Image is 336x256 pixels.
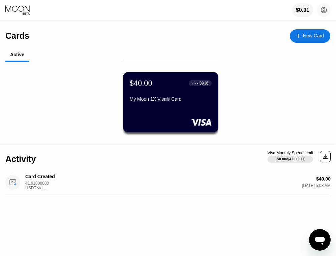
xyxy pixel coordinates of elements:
div: $40.00 [130,79,152,88]
div: My Moon 1X Visa® Card [130,96,212,102]
div: Active [10,52,24,57]
div: Cards [5,31,29,41]
div: 41.91000000 USDT via ONCHAIN [25,181,59,190]
div: $0.01 [296,7,309,13]
div: Activity [5,154,36,164]
div: New Card [303,33,324,39]
div: $0.01 [292,3,313,17]
iframe: Button to launch messaging window [309,229,331,251]
div: $40.00 [316,176,331,182]
div: New Card [290,29,330,43]
div: Visa Monthly Spend Limit [268,151,313,155]
div: $0.00 / $4,000.00 [277,157,304,161]
div: [DATE] 5:03 AM [302,183,331,188]
div: Visa Monthly Spend Limit$0.00/$4,000.00 [268,151,313,163]
div: Card Created41.91000000 USDT via ONCHAIN$40.00[DATE] 5:03 AM [5,168,331,196]
div: 3936 [200,81,209,86]
div: $40.00● ● ● ●3936My Moon 1X Visa® Card [123,72,218,132]
div: Card Created [25,174,93,179]
div: ● ● ● ● [192,82,198,84]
